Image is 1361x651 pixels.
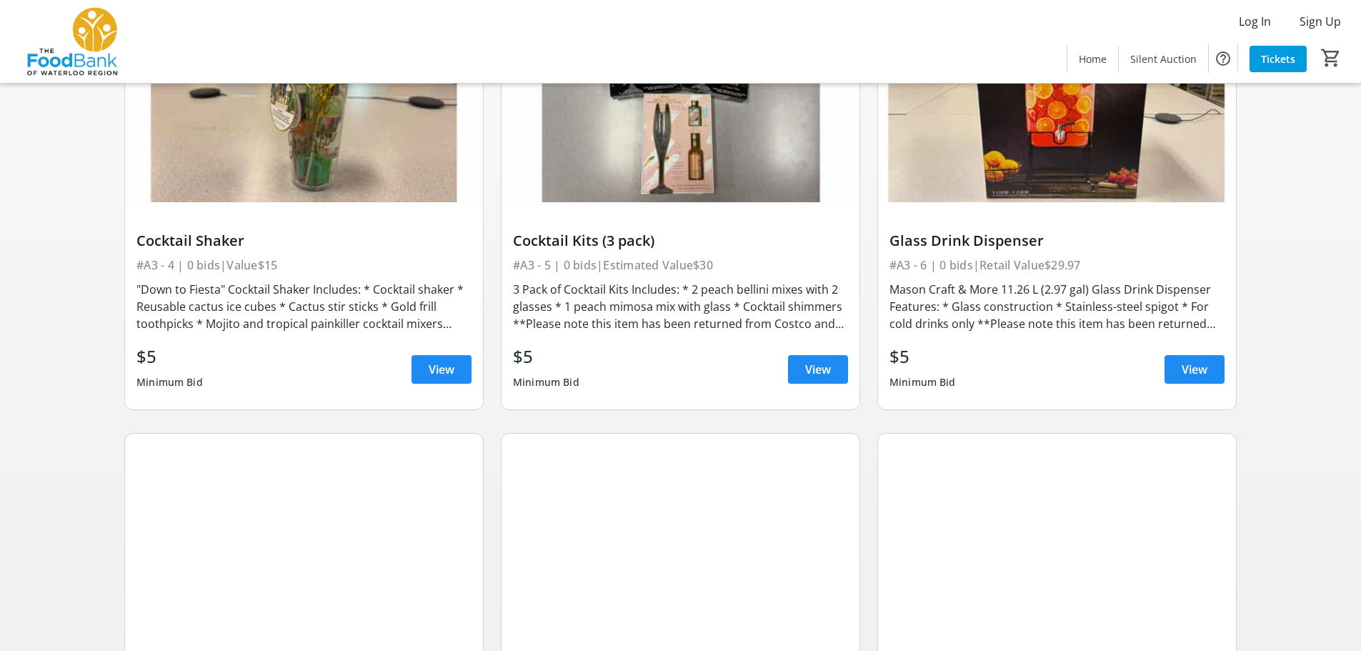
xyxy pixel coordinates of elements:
div: $5 [136,344,203,369]
a: View [1165,355,1225,384]
a: Silent Auction [1119,46,1208,72]
span: View [1182,361,1207,378]
span: Silent Auction [1130,51,1197,66]
span: Sign Up [1300,13,1341,30]
a: View [788,355,848,384]
div: $5 [513,344,579,369]
div: #A3 - 5 | 0 bids | Estimated Value $30 [513,255,848,275]
div: 3 Pack of Cocktail Kits Includes: * 2 peach bellini mixes with 2 glasses * 1 peach mimosa mix wit... [513,281,848,332]
div: Glass Drink Dispenser [889,232,1225,249]
div: Minimum Bid [889,369,956,395]
div: Minimum Bid [513,369,579,395]
img: Paint Roller Set [125,434,483,635]
div: #A3 - 6 | 0 bids | Retail Value $29.97 [889,255,1225,275]
img: Folding Wagon [502,434,859,635]
span: Log In [1239,13,1271,30]
div: "Down to Fiesta" Cocktail Shaker Includes: * Cocktail shaker * Reusable cactus ice cubes * Cactus... [136,281,472,332]
div: #A3 - 4 | 0 bids | Value $15 [136,255,472,275]
div: Mason Craft & More 11.26 L (2.97 gal) Glass Drink Dispenser Features: * Glass construction * Stai... [889,281,1225,332]
a: Home [1067,46,1118,72]
img: Cocktail Shaker [125,1,483,202]
div: Minimum Bid [136,369,203,395]
span: View [805,361,831,378]
button: Help [1209,44,1237,73]
a: View [412,355,472,384]
button: Log In [1227,10,1282,33]
img: The Food Bank of Waterloo Region's Logo [9,6,136,77]
img: Steel Shelving (1) [878,434,1236,635]
img: Cocktail Kits (3 pack) [502,1,859,202]
div: Cocktail Shaker [136,232,472,249]
div: Cocktail Kits (3 pack) [513,232,848,249]
button: Cart [1318,45,1344,71]
img: Glass Drink Dispenser [878,1,1236,202]
span: View [429,361,454,378]
span: Tickets [1261,51,1295,66]
a: Tickets [1250,46,1307,72]
div: $5 [889,344,956,369]
span: Home [1079,51,1107,66]
button: Sign Up [1288,10,1352,33]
